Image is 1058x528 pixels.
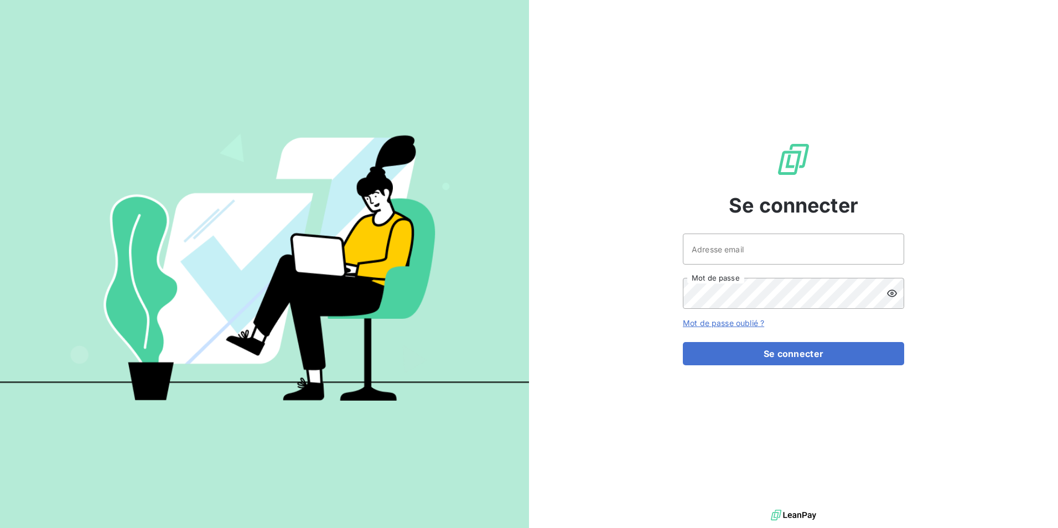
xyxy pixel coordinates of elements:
[729,190,858,220] span: Se connecter
[776,142,811,177] img: Logo LeanPay
[683,318,764,328] a: Mot de passe oublié ?
[683,234,904,265] input: placeholder
[683,342,904,365] button: Se connecter
[771,507,816,524] img: logo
